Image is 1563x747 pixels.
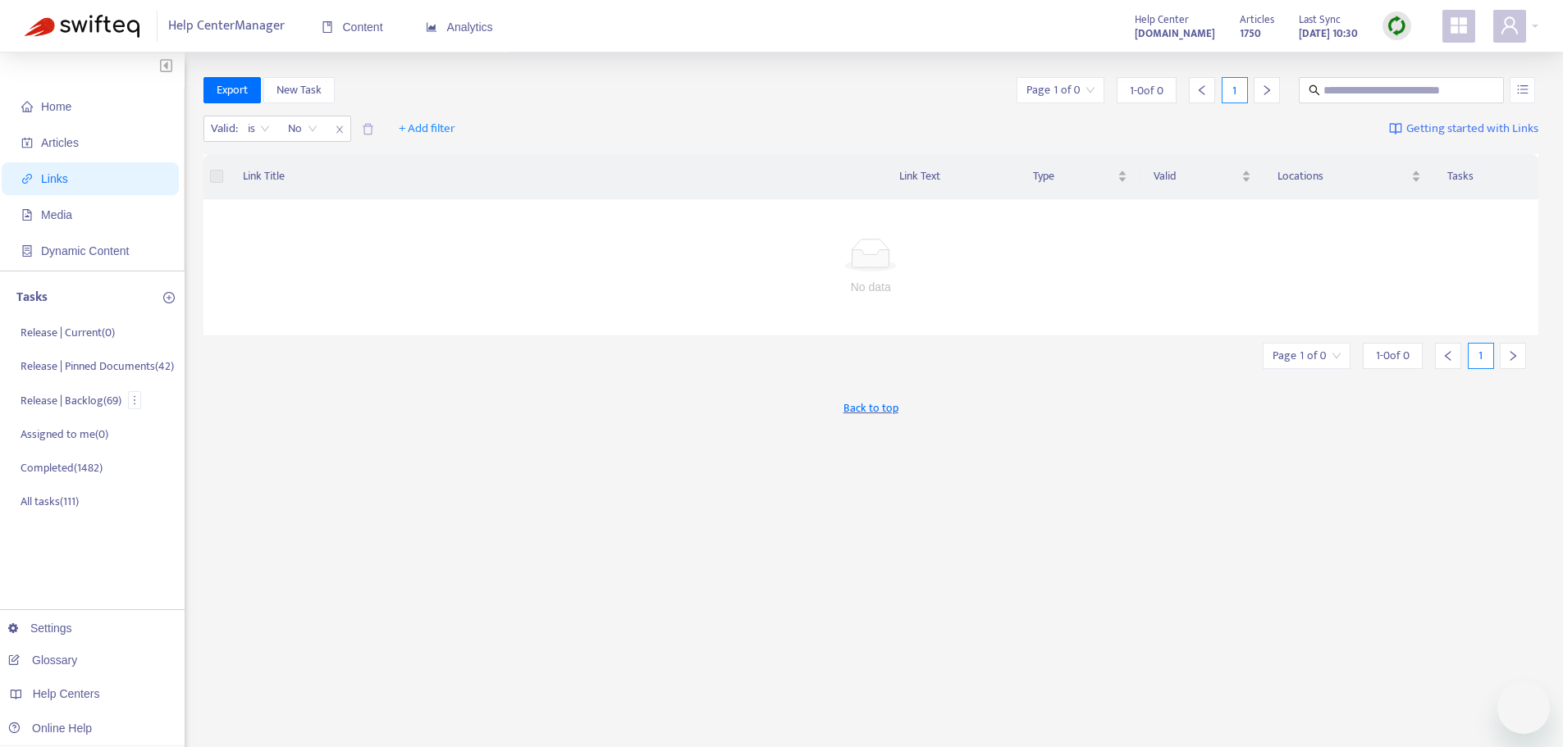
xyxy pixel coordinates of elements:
span: user [1500,16,1520,35]
strong: [DATE] 10:30 [1299,25,1358,43]
span: Articles [41,136,79,149]
span: plus-circle [163,292,175,303]
span: right [1507,350,1519,362]
span: Articles [1240,11,1274,29]
span: No [288,116,318,141]
span: Help Center Manager [168,11,285,42]
button: Export [203,77,261,103]
button: New Task [263,77,335,103]
span: search [1309,84,1320,96]
a: Settings [8,622,72,635]
strong: [DOMAIN_NAME] [1135,25,1215,43]
span: Back to top [843,399,898,417]
span: appstore [1449,16,1469,35]
a: [DOMAIN_NAME] [1135,24,1215,43]
span: Help Center [1135,11,1189,29]
span: Getting started with Links [1406,120,1538,139]
span: Export [217,81,248,99]
span: + Add filter [399,119,455,139]
span: Valid : [204,116,240,141]
div: 1 [1222,77,1248,103]
button: unordered-list [1510,77,1535,103]
p: Release | Pinned Documents ( 42 ) [21,358,174,375]
span: delete [362,123,374,135]
p: All tasks ( 111 ) [21,493,79,510]
a: Glossary [8,654,77,667]
th: Locations [1264,154,1434,199]
span: Content [322,20,383,34]
span: Valid [1154,167,1238,185]
span: Help Centers [33,687,100,700]
span: Locations [1277,167,1408,185]
span: Type [1033,167,1114,185]
a: Getting started with Links [1389,116,1538,142]
button: + Add filter [386,116,468,142]
span: more [129,394,140,406]
th: Valid [1140,154,1264,199]
th: Link Title [230,154,886,199]
div: 1 [1468,343,1494,369]
span: New Task [276,81,322,99]
span: left [1442,350,1454,362]
span: Media [41,208,72,221]
iframe: Button to launch messaging window [1497,681,1550,734]
strong: 1750 [1240,25,1261,43]
span: account-book [21,137,33,148]
span: is [248,116,270,141]
span: book [322,21,333,33]
span: home [21,101,33,112]
div: No data [223,278,1520,296]
span: area-chart [426,21,437,33]
p: Tasks [16,288,48,307]
span: Home [41,100,71,113]
button: more [128,391,141,409]
img: Swifteq [25,15,139,38]
th: Link Text [886,154,1020,199]
p: Release | Current ( 0 ) [21,324,115,341]
span: Dynamic Content [41,244,129,257]
a: Online Help [8,722,92,735]
th: Type [1020,154,1140,199]
p: Assigned to me ( 0 ) [21,426,108,443]
span: unordered-list [1517,84,1529,95]
span: container [21,245,33,257]
span: 1 - 0 of 0 [1376,347,1410,364]
span: Analytics [426,20,493,34]
span: right [1261,84,1273,96]
span: close [329,120,350,139]
span: link [21,173,33,184]
span: left [1196,84,1208,96]
span: Links [41,172,68,185]
th: Tasks [1434,154,1538,199]
p: Release | Backlog ( 69 ) [21,392,121,409]
img: sync.dc5367851b00ba804db3.png [1387,16,1407,36]
span: file-image [21,209,33,221]
span: Last Sync [1299,11,1341,29]
p: Completed ( 1482 ) [21,459,103,476]
img: image-link [1389,122,1402,135]
span: 1 - 0 of 0 [1130,82,1163,99]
